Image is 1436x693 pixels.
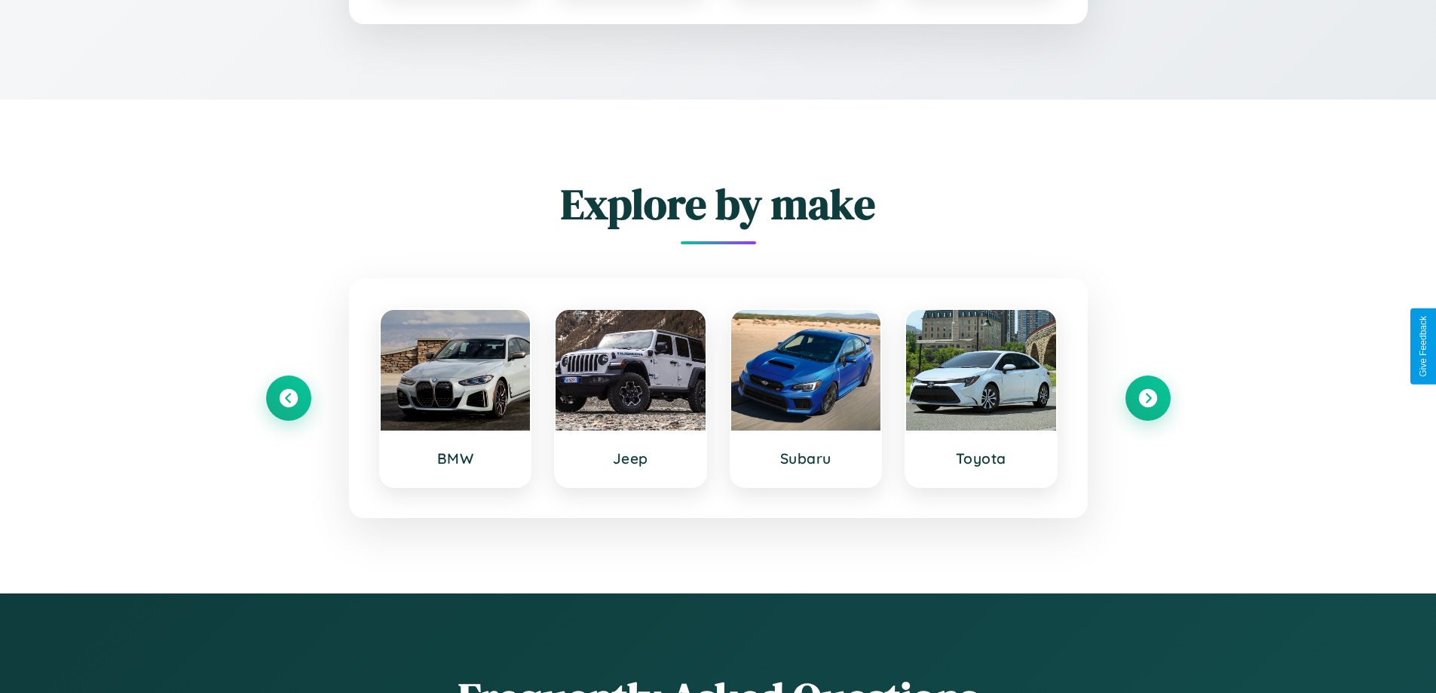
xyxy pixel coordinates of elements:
[921,449,1041,468] h3: Toyota
[746,449,866,468] h3: Subaru
[1418,316,1428,377] div: Give Feedback
[571,449,690,468] h3: Jeep
[266,175,1171,233] h2: Explore by make
[396,449,516,468] h3: BMW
